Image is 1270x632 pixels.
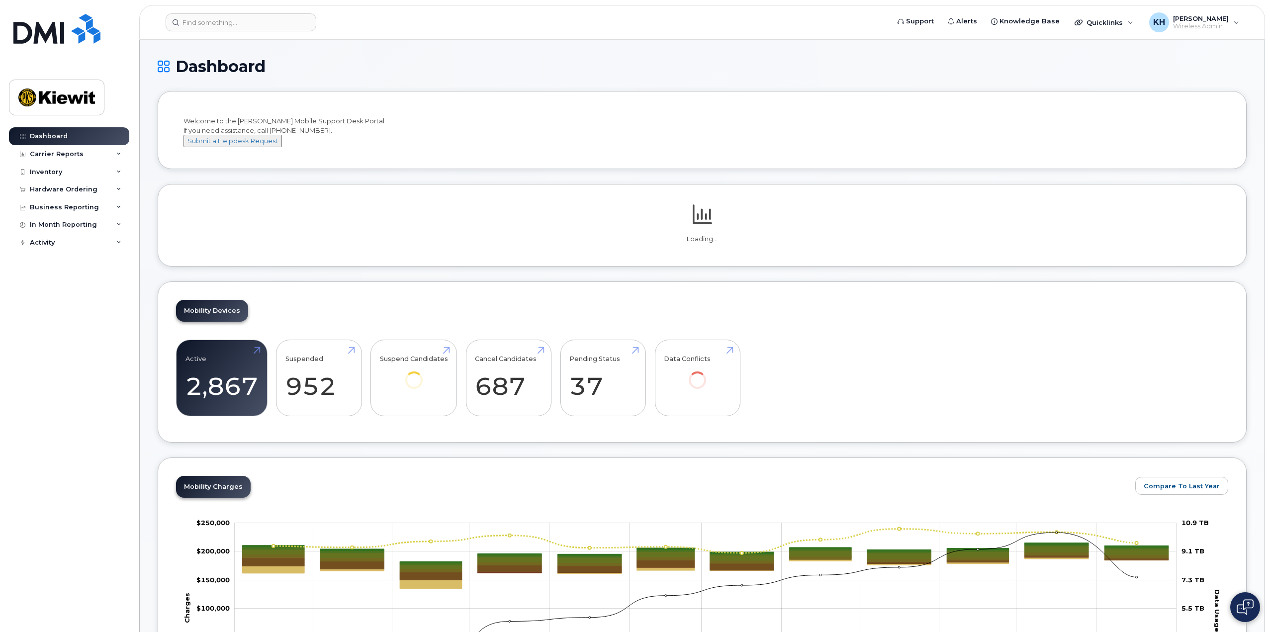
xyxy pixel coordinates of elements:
[176,235,1228,244] p: Loading...
[183,116,1221,147] div: Welcome to the [PERSON_NAME] Mobile Support Desk Portal If you need assistance, call [PHONE_NUMBER].
[664,345,731,402] a: Data Conflicts
[176,300,248,322] a: Mobility Devices
[243,557,1169,589] g: Cancellation
[185,345,258,411] a: Active 2,867
[1144,481,1220,491] span: Compare To Last Year
[1181,604,1204,612] tspan: 5.5 TB
[196,547,230,555] tspan: $200,000
[569,345,636,411] a: Pending Status 37
[196,576,230,584] g: $0
[183,135,282,147] button: Submit a Helpdesk Request
[1213,589,1221,632] tspan: Data Usage
[380,345,448,402] a: Suspend Candidates
[183,137,282,145] a: Submit a Helpdesk Request
[475,345,542,411] a: Cancel Candidates 687
[285,345,353,411] a: Suspended 952
[196,547,230,555] g: $0
[1237,599,1254,615] img: Open chat
[158,58,1247,75] h1: Dashboard
[1181,576,1204,584] tspan: 7.3 TB
[196,576,230,584] tspan: $150,000
[196,604,230,612] g: $0
[176,476,251,498] a: Mobility Charges
[196,519,230,527] tspan: $250,000
[1181,519,1209,527] tspan: 10.9 TB
[196,519,230,527] g: $0
[1181,547,1204,555] tspan: 9.1 TB
[1135,477,1228,495] button: Compare To Last Year
[196,604,230,612] tspan: $100,000
[183,593,191,623] tspan: Charges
